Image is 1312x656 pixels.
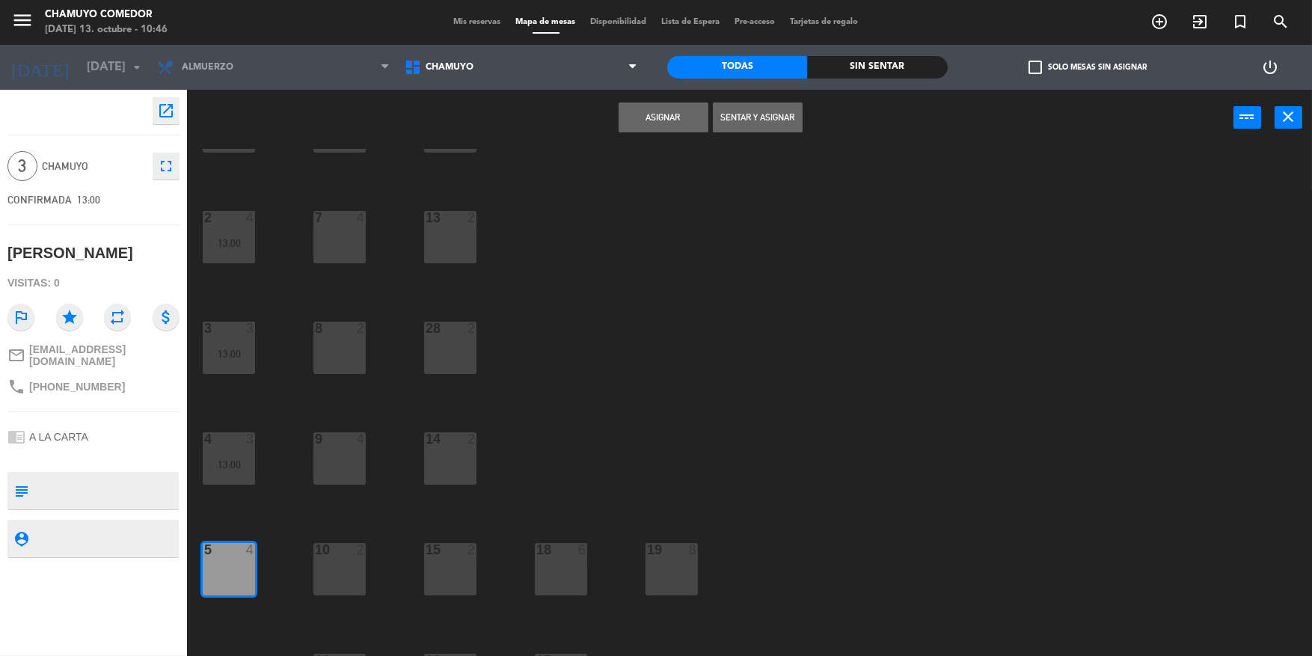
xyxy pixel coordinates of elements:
i: search [1272,13,1290,31]
a: mail_outline[EMAIL_ADDRESS][DOMAIN_NAME] [7,343,180,367]
button: power_input [1233,106,1261,129]
span: Chamuyo [426,62,473,73]
div: 2 [468,432,476,446]
i: star [56,304,83,331]
i: power_settings_new [1261,58,1279,76]
div: 9 [315,432,316,446]
div: Todas [667,56,807,79]
i: add_circle_outline [1150,13,1168,31]
i: exit_to_app [1191,13,1209,31]
span: 13:00 [77,194,100,206]
span: Mapa de mesas [509,18,583,26]
span: Chamuyo [42,158,145,175]
div: [PERSON_NAME] [7,241,133,266]
div: [DATE] 13. octubre - 10:46 [45,22,168,37]
div: 8 [689,543,698,557]
span: Tarjetas de regalo [783,18,866,26]
i: turned_in_not [1231,13,1249,31]
button: open_in_new [153,97,180,124]
span: Pre-acceso [728,18,783,26]
i: subject [13,482,29,499]
div: 2 [204,211,205,224]
i: power_input [1239,108,1257,126]
i: attach_money [153,304,180,331]
div: 2 [468,211,476,224]
div: 4 [246,543,255,557]
div: 4 [357,211,366,224]
div: 13:00 [203,459,255,470]
i: menu [11,9,34,31]
div: 19 [647,543,648,557]
div: 3 [246,432,255,446]
i: person_pin [13,530,29,547]
i: phone [7,378,25,396]
div: 4 [357,432,366,446]
button: Asignar [619,102,708,132]
div: 18 [536,543,537,557]
label: Solo mesas sin asignar [1029,61,1147,74]
div: Visitas: 0 [7,270,180,296]
button: close [1275,106,1302,129]
span: Almuerzo [182,62,233,73]
div: Sin sentar [807,56,947,79]
div: 4 [246,211,255,224]
div: 13:00 [203,349,255,359]
div: 3 [246,322,255,335]
i: arrow_drop_down [128,58,146,76]
span: 3 [7,151,37,181]
div: 2 [468,322,476,335]
i: mail_outline [7,346,25,364]
div: 2 [357,322,366,335]
i: chrome_reader_mode [7,428,25,446]
div: 5 [204,543,205,557]
span: A LA CARTA [29,431,88,443]
i: outlined_flag [7,304,34,331]
i: repeat [104,304,131,331]
i: open_in_new [157,102,175,120]
span: CONFIRMADA [7,194,72,206]
div: 10 [315,543,316,557]
div: 2 [468,543,476,557]
span: [EMAIL_ADDRESS][DOMAIN_NAME] [29,343,180,367]
button: fullscreen [153,153,180,180]
i: close [1280,108,1298,126]
span: check_box_outline_blank [1029,61,1042,74]
span: Disponibilidad [583,18,655,26]
i: fullscreen [157,157,175,175]
button: Sentar y Asignar [713,102,803,132]
span: Mis reservas [447,18,509,26]
div: 4 [204,432,205,446]
div: 2 [357,543,366,557]
span: [PHONE_NUMBER] [29,381,125,393]
div: 13:00 [203,238,255,248]
div: 8 [315,322,316,335]
div: 6 [578,543,587,557]
div: Chamuyo Comedor [45,7,168,22]
div: 7 [315,211,316,224]
div: 3 [204,322,205,335]
span: Lista de Espera [655,18,728,26]
button: menu [11,9,34,37]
